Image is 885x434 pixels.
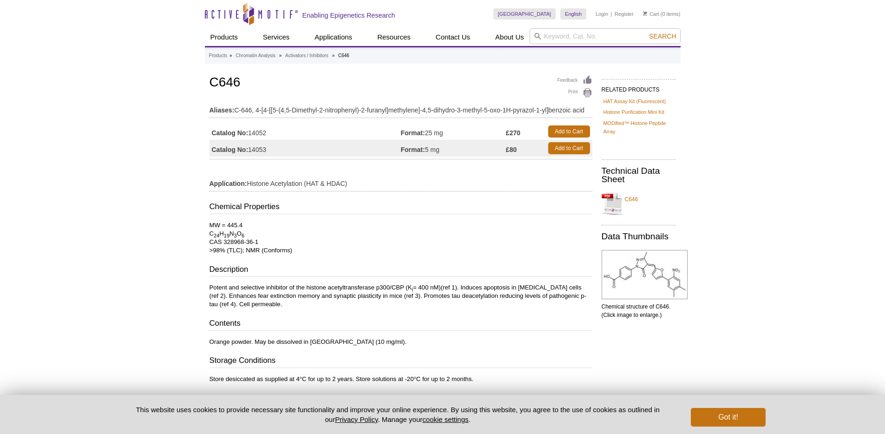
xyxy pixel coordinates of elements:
[210,264,592,277] h3: Description
[602,79,676,96] h2: RELATED PRODUCTS
[309,28,358,46] a: Applications
[210,338,592,346] p: Orange powder. May be dissolved in [GEOGRAPHIC_DATA] (10 mg/ml).
[643,8,681,20] li: (0 items)
[120,405,676,424] p: This website uses cookies to provide necessary site functionality and improve your online experie...
[210,221,592,255] p: MW = 445.4 C H N O CAS 328968-36-1 >98% (TLC); NMR (Conforms)
[210,100,592,115] td: C-646, 4-[4-[[5-(4,5-Dimethyl-2-nitrophenyl)-2-furanyl]methylene]-4,5-dihydro-3-methyl-5-oxo-1H-p...
[335,415,378,423] a: Privacy Policy
[212,129,249,137] strong: Catalog No:
[210,393,592,406] h3: References
[412,287,413,292] sub: i
[615,11,634,17] a: Register
[602,302,676,319] p: Chemical structure of C646. (Click image to enlarge.)
[602,232,676,241] h2: Data Thumbnails
[401,140,506,157] td: 5 mg
[210,318,592,331] h3: Contents
[643,11,659,17] a: Cart
[338,53,349,58] li: C646
[506,145,517,154] strong: £80
[214,233,219,238] sub: 24
[493,8,556,20] a: [GEOGRAPHIC_DATA]
[557,88,592,98] a: Print
[603,108,664,116] a: Histone Purification Mini Kit
[210,375,592,383] p: Store desiccated as supplied at 4°C for up to 2 years. Store solutions at -20°C for up to 2 months.
[506,129,520,137] strong: £270
[401,145,425,154] strong: Format:
[224,233,229,238] sub: 19
[210,179,247,188] strong: Application:
[210,75,592,91] h1: C646
[210,355,592,368] h3: Storage Conditions
[530,28,681,44] input: Keyword, Cat. No.
[285,52,328,60] a: Activators / Inhibitors
[596,11,608,17] a: Login
[557,75,592,85] a: Feedback
[257,28,295,46] a: Services
[279,53,282,58] li: »
[210,140,401,157] td: 14053
[302,11,395,20] h2: Enabling Epigenetics Research
[560,8,586,20] a: English
[603,97,666,105] a: HAT Assay Kit (Fluorescent)
[548,142,590,154] a: Add to Cart
[372,28,416,46] a: Resources
[602,250,688,299] img: Chemical structure of C646.
[332,53,335,58] li: »
[210,106,235,114] strong: Aliases:
[490,28,530,46] a: About Us
[401,129,425,137] strong: Format:
[234,233,237,238] sub: 3
[611,8,612,20] li: |
[603,119,674,136] a: MODified™ Histone Peptide Array
[209,52,227,60] a: Products
[236,52,275,60] a: Chromatin Analysis
[691,408,765,427] button: Got it!
[548,125,590,138] a: Add to Cart
[210,283,592,309] p: Potent and selective inhibitor of the histone acetyltransferase p300/CBP (K = 400 nM)(ref 1). Ind...
[422,415,468,423] button: cookie settings
[210,201,592,214] h3: Chemical Properties
[646,32,679,40] button: Search
[401,123,506,140] td: 25 mg
[602,167,676,184] h2: Technical Data Sheet
[210,174,592,189] td: Histone Acetylation (HAT & HDAC)
[212,145,249,154] strong: Catalog No:
[242,233,244,238] sub: 6
[210,123,401,140] td: 14052
[643,11,647,16] img: Your Cart
[205,28,243,46] a: Products
[229,53,232,58] li: »
[602,190,676,217] a: C646
[430,28,476,46] a: Contact Us
[649,33,676,40] span: Search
